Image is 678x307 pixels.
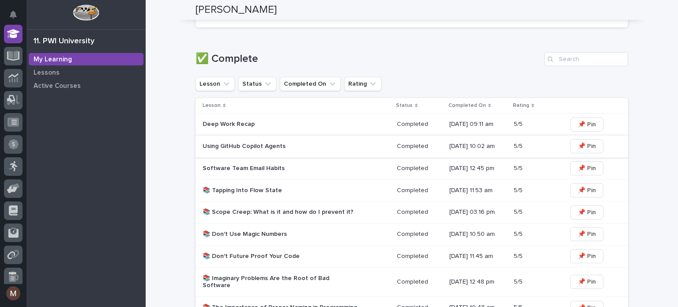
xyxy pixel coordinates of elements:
[196,4,277,16] h2: [PERSON_NAME]
[397,163,430,172] p: Completed
[544,52,628,66] input: Search
[196,114,628,136] tr: Deep Work RecapCompletedCompleted [DATE] 09:11 am5/55/5 📌 Pin
[203,231,357,238] p: 📚 Don't Use Magic Numbers
[26,79,146,92] a: Active Courses
[578,208,596,217] span: 📌 Pin
[203,187,357,194] p: 📚 Tapping Into Flow State
[280,77,341,91] button: Completed On
[203,275,357,290] p: 📚 Imaginary Problems Are the Root of Bad Software
[196,245,628,267] tr: 📚 Don't Future Proof Your CodeCompletedCompleted [DATE] 11:45 am5/55/5 📌 Pin
[578,120,596,129] span: 📌 Pin
[570,205,603,220] button: 📌 Pin
[449,121,507,128] p: [DATE] 09:11 am
[238,77,276,91] button: Status
[196,179,628,201] tr: 📚 Tapping Into Flow StateCompletedCompleted [DATE] 11:53 am5/55/5 📌 Pin
[196,267,628,297] tr: 📚 Imaginary Problems Are the Root of Bad SoftwareCompletedCompleted [DATE] 12:48 pm5/55/5 📌 Pin
[34,56,72,64] p: My Learning
[4,284,23,303] button: users-avatar
[449,231,507,238] p: [DATE] 10:50 am
[397,119,430,128] p: Completed
[514,229,524,238] p: 5/5
[34,82,81,90] p: Active Courses
[570,275,603,289] button: 📌 Pin
[196,224,628,246] tr: 📚 Don't Use Magic NumbersCompletedCompleted [DATE] 10:50 am5/55/5 📌 Pin
[203,165,357,172] p: Software Team Email Habits
[397,251,430,260] p: Completed
[203,253,357,260] p: 📚 Don't Future Proof Your Code
[514,277,524,286] p: 5/5
[203,143,357,150] p: Using GitHub Copilot Agents
[570,117,603,132] button: 📌 Pin
[570,139,603,153] button: 📌 Pin
[396,101,413,110] p: Status
[578,164,596,173] span: 📌 Pin
[578,186,596,195] span: 📌 Pin
[514,207,524,216] p: 5/5
[578,277,596,286] span: 📌 Pin
[449,278,507,286] p: [DATE] 12:48 pm
[570,161,603,175] button: 📌 Pin
[196,77,235,91] button: Lesson
[578,142,596,151] span: 📌 Pin
[203,208,357,216] p: 📚 Scope Creep: What is it and how do I prevent it?
[578,252,596,261] span: 📌 Pin
[203,121,357,128] p: Deep Work Recap
[514,163,524,172] p: 5/5
[34,69,60,77] p: Lessons
[449,253,507,260] p: [DATE] 11:45 am
[514,141,524,150] p: 5/5
[449,187,507,194] p: [DATE] 11:53 am
[34,37,94,46] div: 11. PWI University
[570,227,603,241] button: 📌 Pin
[578,230,596,239] span: 📌 Pin
[514,185,524,194] p: 5/5
[449,165,507,172] p: [DATE] 12:45 pm
[514,119,524,128] p: 5/5
[448,101,486,110] p: Completed On
[570,183,603,197] button: 📌 Pin
[73,4,99,21] img: Workspace Logo
[397,207,430,216] p: Completed
[196,53,541,65] h1: ✅ Complete
[196,135,628,157] tr: Using GitHub Copilot AgentsCompletedCompleted [DATE] 10:02 am5/55/5 📌 Pin
[514,251,524,260] p: 5/5
[513,101,529,110] p: Rating
[449,143,507,150] p: [DATE] 10:02 am
[397,185,430,194] p: Completed
[449,208,507,216] p: [DATE] 03:16 pm
[344,77,381,91] button: Rating
[570,249,603,263] button: 📌 Pin
[11,11,23,25] div: Notifications
[397,277,430,286] p: Completed
[26,66,146,79] a: Lessons
[26,53,146,66] a: My Learning
[203,101,221,110] p: Lesson
[397,141,430,150] p: Completed
[196,201,628,224] tr: 📚 Scope Creep: What is it and how do I prevent it?CompletedCompleted [DATE] 03:16 pm5/55/5 📌 Pin
[397,229,430,238] p: Completed
[4,5,23,24] button: Notifications
[196,157,628,179] tr: Software Team Email HabitsCompletedCompleted [DATE] 12:45 pm5/55/5 📌 Pin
